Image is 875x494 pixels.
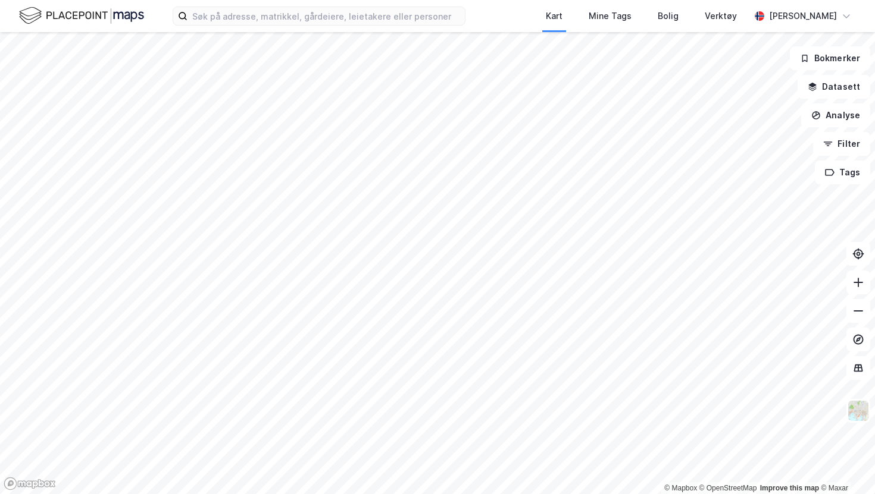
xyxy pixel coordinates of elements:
[187,7,465,25] input: Søk på adresse, matrikkel, gårdeiere, leietakere eller personer
[813,132,870,156] button: Filter
[19,5,144,26] img: logo.f888ab2527a4732fd821a326f86c7f29.svg
[699,484,757,492] a: OpenStreetMap
[546,9,562,23] div: Kart
[705,9,737,23] div: Verktøy
[769,9,837,23] div: [PERSON_NAME]
[589,9,632,23] div: Mine Tags
[760,484,819,492] a: Improve this map
[801,103,870,127] button: Analyse
[658,9,679,23] div: Bolig
[790,46,870,70] button: Bokmerker
[847,399,870,422] img: Z
[664,484,697,492] a: Mapbox
[815,161,870,184] button: Tags
[798,75,870,99] button: Datasett
[4,477,56,490] a: Mapbox homepage
[815,437,875,494] iframe: Chat Widget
